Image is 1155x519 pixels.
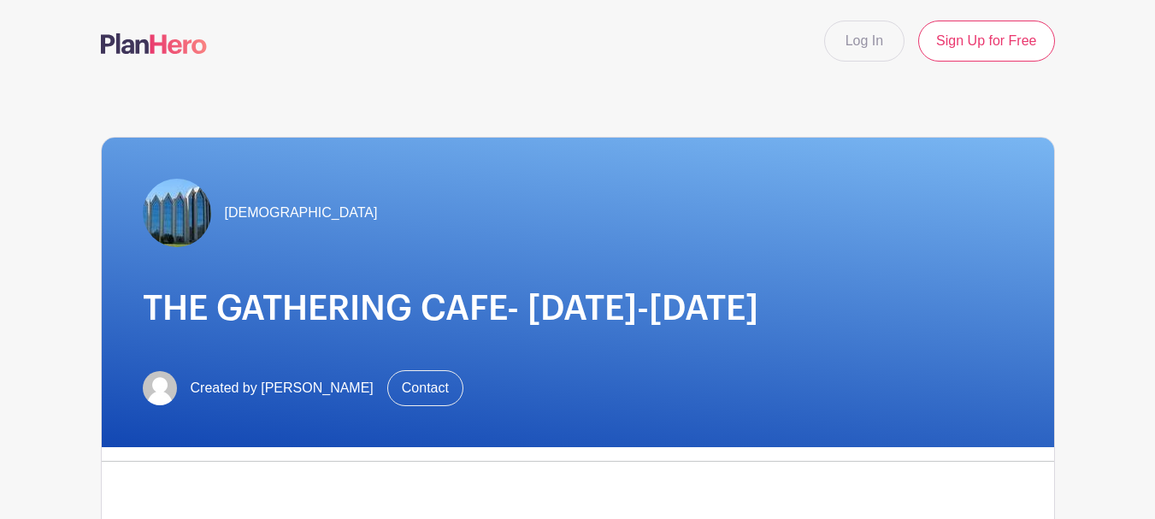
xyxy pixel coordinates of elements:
a: Log In [824,21,905,62]
h1: THE GATHERING CAFE- [DATE]-[DATE] [143,288,1013,329]
img: logo-507f7623f17ff9eddc593b1ce0a138ce2505c220e1c5a4e2b4648c50719b7d32.svg [101,33,207,54]
img: default-ce2991bfa6775e67f084385cd625a349d9dcbb7a52a09fb2fda1e96e2d18dcdb.png [143,371,177,405]
span: [DEMOGRAPHIC_DATA] [225,203,378,223]
span: Created by [PERSON_NAME] [191,378,374,398]
a: Sign Up for Free [918,21,1054,62]
img: TheGathering.jpeg [143,179,211,247]
a: Contact [387,370,463,406]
